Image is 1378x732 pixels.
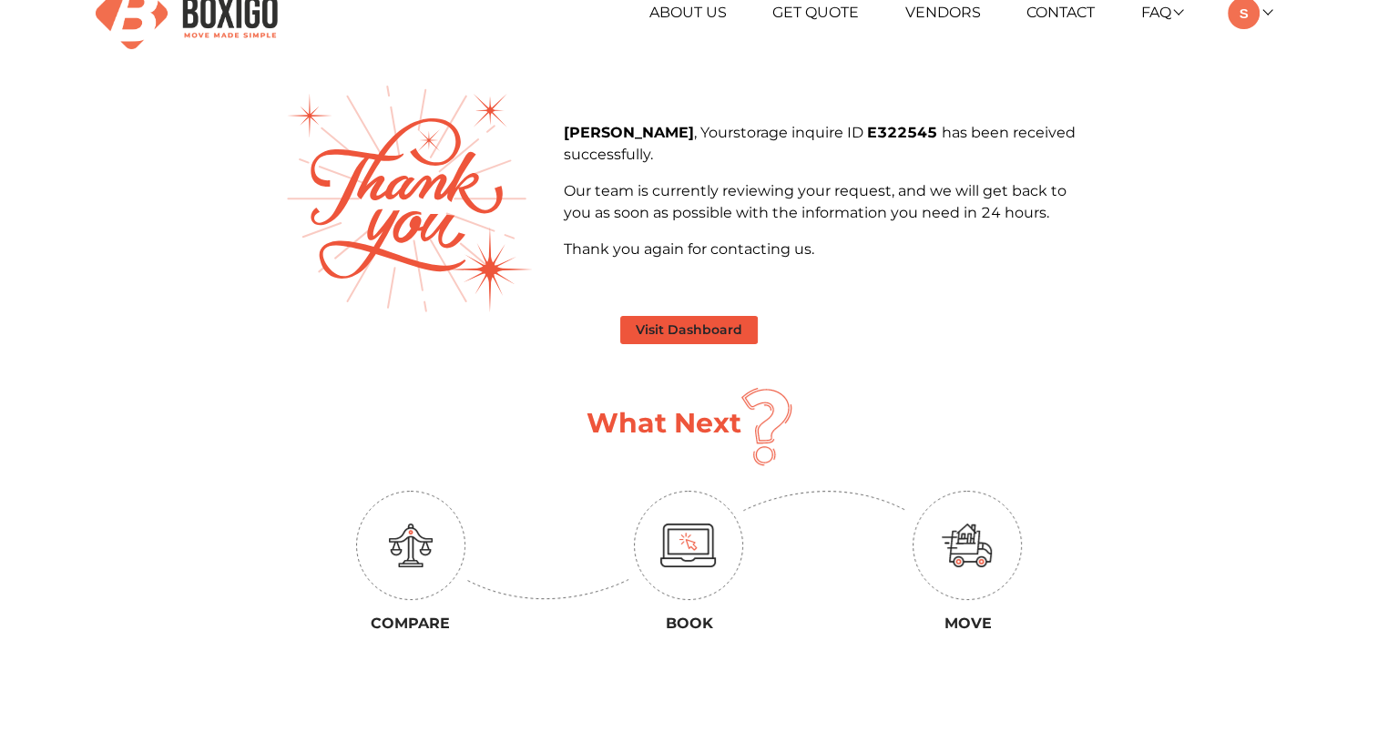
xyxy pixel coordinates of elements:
[287,86,533,312] img: thank-you
[1141,4,1182,21] a: FAQ
[465,579,629,600] img: up
[842,615,1093,632] h3: Move
[660,524,717,567] img: monitor
[942,524,993,567] img: move
[563,122,1093,166] p: , Your inquire ID has been received successfully.
[866,124,941,141] b: E322545
[563,239,1093,260] p: Thank you again for contacting us.
[389,524,433,567] img: education
[913,491,1022,600] img: circle
[564,615,815,632] h3: Book
[587,407,741,440] h1: What Next
[649,4,727,21] a: About Us
[1026,4,1095,21] a: Contact
[563,124,693,141] b: [PERSON_NAME]
[772,4,859,21] a: Get Quote
[741,388,792,466] img: question
[732,124,791,141] span: storage
[620,316,758,344] button: Visit Dashboard
[905,4,981,21] a: Vendors
[356,491,465,600] img: circle
[285,615,536,632] h3: Compare
[563,180,1093,224] p: Our team is currently reviewing your request, and we will get back to you as soon as possible wit...
[634,491,743,600] img: circle
[743,491,907,512] img: down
